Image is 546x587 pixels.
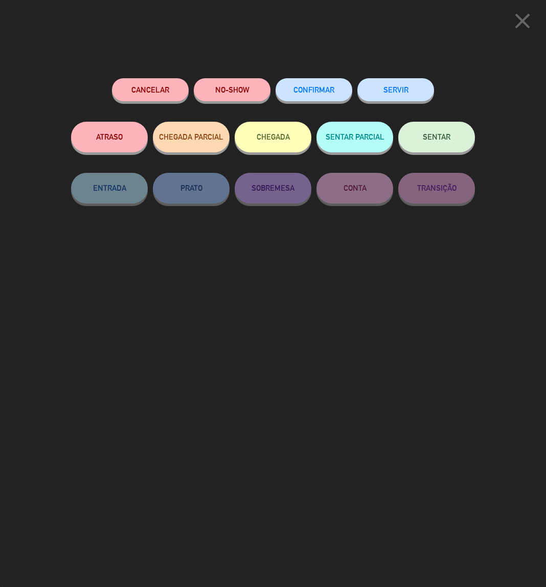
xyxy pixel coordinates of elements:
button: NO-SHOW [194,78,270,101]
button: SERVIR [357,78,434,101]
i: close [510,8,535,34]
button: Cancelar [112,78,189,101]
button: ENTRADA [71,173,148,204]
button: PRATO [153,173,230,204]
span: SENTAR [423,132,450,141]
button: CONFIRMAR [276,78,352,101]
button: TRANSIÇÃO [398,173,475,204]
button: SENTAR [398,122,475,152]
button: SOBREMESA [235,173,311,204]
button: SENTAR PARCIAL [316,122,393,152]
span: CHEGADA PARCIAL [159,132,223,141]
button: close [507,8,538,38]
button: ATRASO [71,122,148,152]
button: CHEGADA [235,122,311,152]
button: CHEGADA PARCIAL [153,122,230,152]
button: CONTA [316,173,393,204]
span: CONFIRMAR [293,85,334,94]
